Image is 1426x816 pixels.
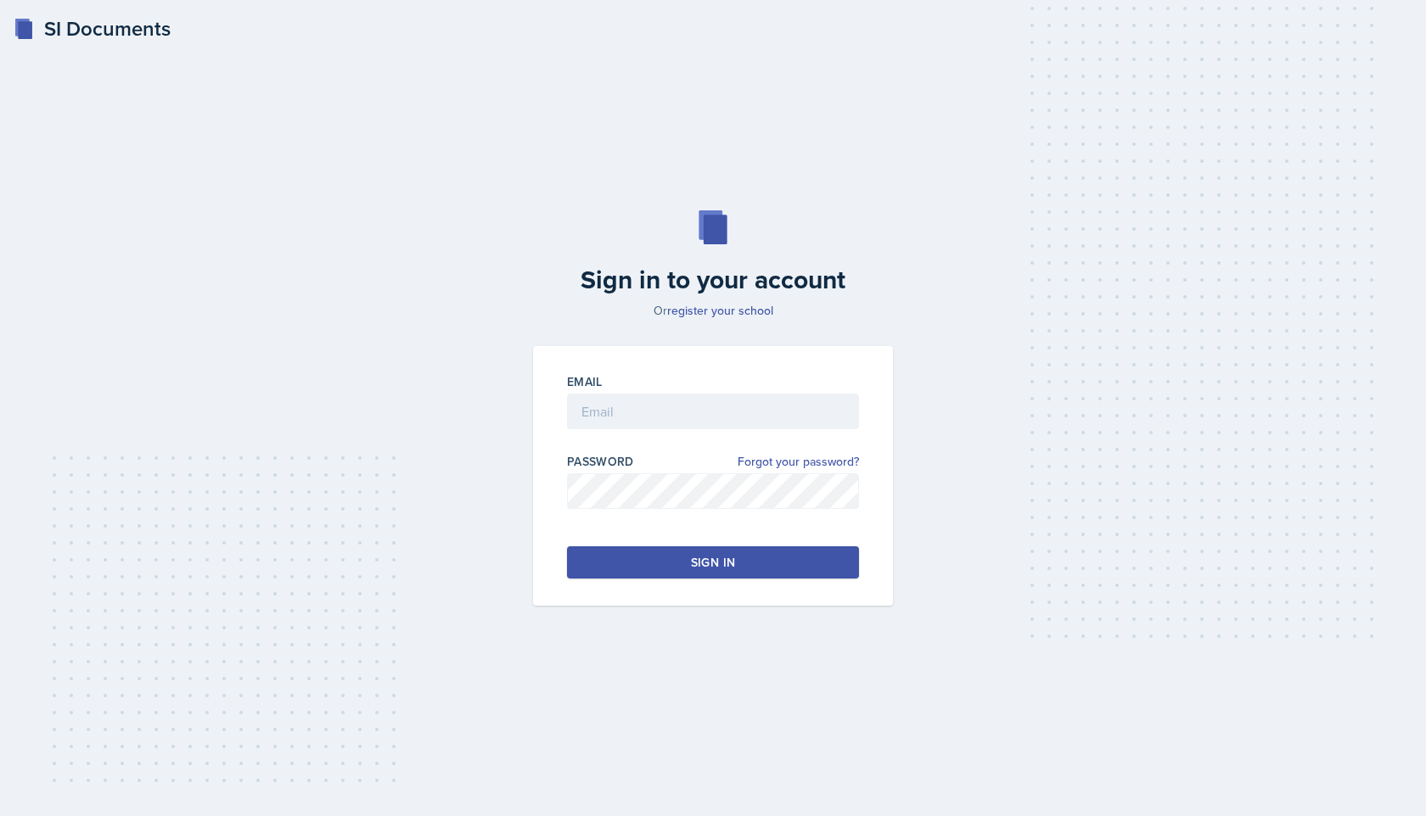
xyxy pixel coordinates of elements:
[523,265,903,295] h2: Sign in to your account
[14,14,171,44] a: SI Documents
[738,453,859,471] a: Forgot your password?
[523,302,903,319] p: Or
[567,546,859,578] button: Sign in
[567,453,634,470] label: Password
[667,302,773,319] a: register your school
[567,373,603,390] label: Email
[691,554,735,571] div: Sign in
[567,394,859,429] input: Email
